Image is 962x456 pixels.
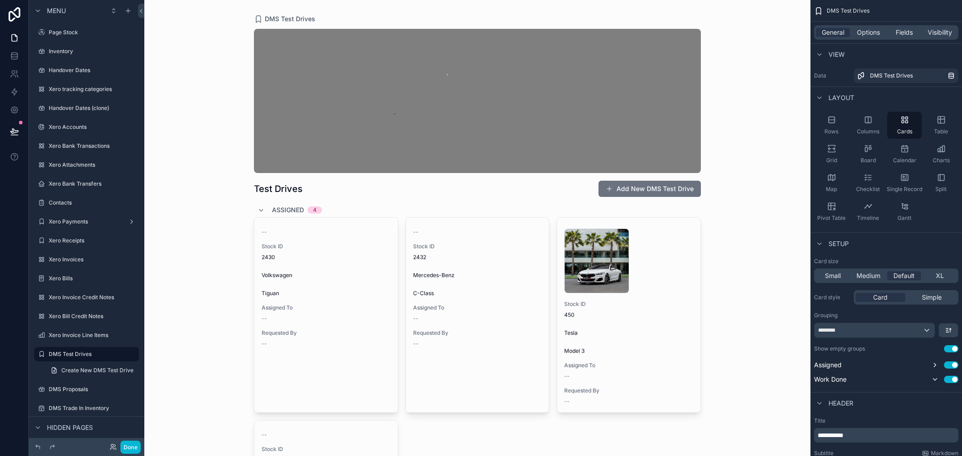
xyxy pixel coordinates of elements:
a: Xero Accounts [34,120,139,134]
label: Inventory [49,48,137,55]
a: Create New DMS Test Drive [45,363,139,378]
span: Checklist [856,186,880,193]
a: Xero Payments [34,214,139,229]
label: Xero Bill Credit Notes [49,313,137,320]
span: Columns [857,128,879,135]
button: Grid [814,141,849,168]
span: General [822,28,844,37]
a: Xero Bill Credit Notes [34,309,139,324]
button: Pivot Table [814,198,849,225]
span: Setup [829,239,849,248]
label: Handover Dates [49,67,137,74]
button: Checklist [851,169,885,196]
button: Board [851,141,885,168]
span: Charts [933,157,950,164]
span: Rows [824,128,838,135]
button: Single Record [887,169,922,196]
a: Inventory [34,44,139,59]
a: Xero Invoices [34,252,139,267]
label: DMS Test Drives [49,351,133,358]
span: DMS Test Drives [827,7,870,14]
span: Options [857,28,880,37]
label: Card size [814,258,838,265]
button: Timeline [851,198,885,225]
label: Xero Bank Transfers [49,180,137,187]
a: Contacts [34,196,139,210]
label: Page Stock [49,29,137,36]
button: Table [924,112,958,139]
a: Xero Bank Transactions [34,139,139,153]
label: Xero Attachments [49,161,137,169]
button: Rows [814,112,849,139]
a: Xero Receipts [34,233,139,248]
a: Xero tracking categories [34,82,139,96]
span: Timeline [857,214,879,222]
label: Xero Bank Transactions [49,142,137,150]
span: Menu [47,6,66,15]
label: Xero Invoice Credit Notes [49,294,137,301]
span: Small [825,271,841,280]
span: Split [935,186,947,193]
a: DMS Proposals [34,382,139,397]
button: Gantt [887,198,922,225]
button: Done [120,441,141,454]
label: DMS Proposals [49,386,137,393]
div: scrollable content [814,428,958,442]
span: Create New DMS Test Drive [61,367,133,374]
span: Simple [922,293,942,302]
button: Cards [887,112,922,139]
a: Xero Invoice Line Items [34,328,139,342]
a: Page Stock [34,25,139,40]
span: Single Record [887,186,922,193]
span: Table [934,128,948,135]
label: Xero Receipts [49,237,137,244]
span: Fields [896,28,913,37]
span: Grid [826,157,837,164]
span: Visibility [928,28,952,37]
button: Charts [924,141,958,168]
label: Grouping [814,312,838,319]
label: Xero Payments [49,218,124,225]
span: Pivot Table [817,214,846,222]
span: Hidden pages [47,423,93,432]
a: DMS Test Drives [854,68,958,83]
label: Card style [814,294,850,301]
button: Map [814,169,849,196]
a: Xero Bills [34,271,139,286]
span: Map [826,186,837,193]
button: Split [924,169,958,196]
span: Work Done [814,375,847,384]
span: Medium [856,271,880,280]
span: Board [861,157,876,164]
label: Xero Accounts [49,123,137,131]
label: Data [814,72,850,79]
a: Handover Dates (clone) [34,101,139,115]
span: Gantt [898,214,911,222]
a: DMS Trade In Inventory [34,401,139,415]
label: Xero Invoices [49,256,137,263]
a: Xero Invoice Credit Notes [34,290,139,305]
label: Xero Bills [49,275,137,282]
span: View [829,50,845,59]
label: Title [814,417,958,424]
label: Xero tracking categories [49,86,137,93]
button: Calendar [887,141,922,168]
label: Show empty groups [814,345,865,352]
label: Handover Dates (clone) [49,105,137,112]
span: Card [873,293,888,302]
span: Assigned [814,360,842,369]
span: Layout [829,93,854,102]
span: Header [829,399,853,408]
a: Xero Bank Transfers [34,177,139,191]
span: DMS Test Drives [870,72,913,79]
button: Columns [851,112,885,139]
a: Handover Dates [34,63,139,78]
span: XL [936,271,944,280]
span: Calendar [893,157,916,164]
a: DMS Test Drives [34,347,139,361]
label: DMS Trade In Inventory [49,405,137,412]
span: Default [893,271,915,280]
a: Xero Attachments [34,158,139,172]
span: Cards [897,128,912,135]
label: Xero Invoice Line Items [49,332,137,339]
